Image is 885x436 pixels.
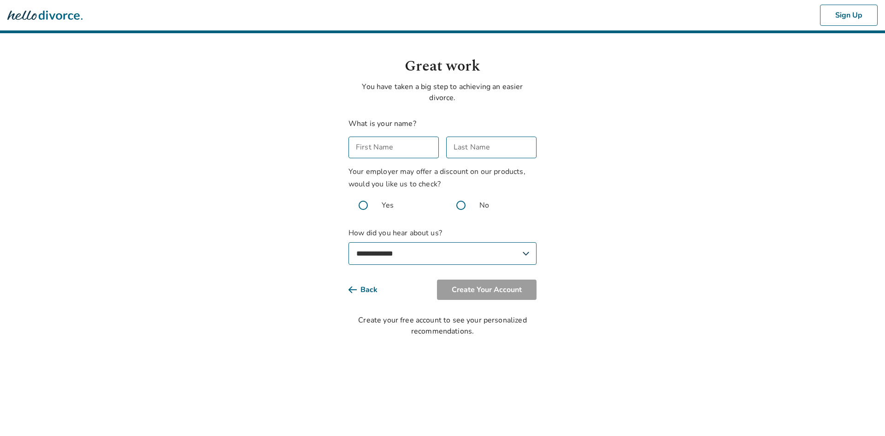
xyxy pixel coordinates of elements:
[348,280,392,300] button: Back
[348,315,537,337] div: Create your free account to see your personalized recommendations.
[382,200,394,211] span: Yes
[839,392,885,436] iframe: Chat Widget
[348,242,537,265] select: How did you hear about us?
[348,55,537,78] h1: Great work
[348,227,537,265] label: How did you hear about us?
[348,167,525,189] span: Your employer may offer a discount on our products, would you like us to check?
[820,5,878,26] button: Sign Up
[348,81,537,103] p: You have taken a big step to achieving an easier divorce.
[437,280,537,300] button: Create Your Account
[348,119,416,129] label: What is your name?
[479,200,489,211] span: No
